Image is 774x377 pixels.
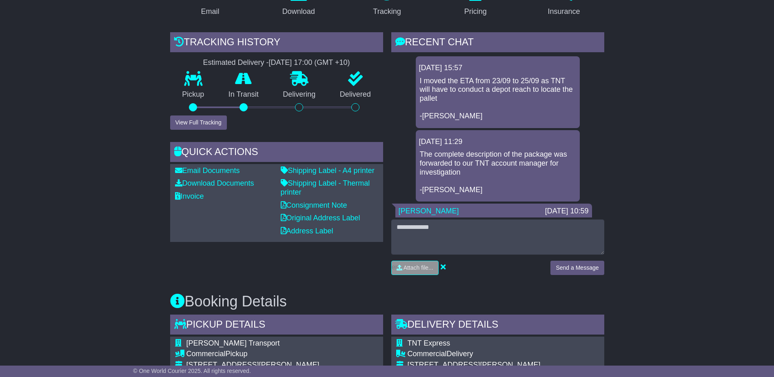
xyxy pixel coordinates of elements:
[399,217,588,287] p: Hi [PERSON_NAME], Please send it to [PERSON_NAME][EMAIL_ADDRESS][DOMAIN_NAME], as I am the one ha...
[419,64,577,73] div: [DATE] 15:57
[391,32,604,54] div: RECENT CHAT
[133,368,251,374] span: © One World Courier 2025. All rights reserved.
[548,6,580,17] div: Insurance
[281,179,370,196] a: Shipping Label - Thermal printer
[550,261,604,275] button: Send a Message
[170,90,217,99] p: Pickup
[464,6,487,17] div: Pricing
[186,350,319,359] div: Pickup
[201,6,219,17] div: Email
[170,293,604,310] h3: Booking Details
[282,6,315,17] div: Download
[391,315,604,337] div: Delivery Details
[328,90,383,99] p: Delivered
[186,361,319,370] div: [STREET_ADDRESS][PERSON_NAME]
[170,142,383,164] div: Quick Actions
[170,315,383,337] div: Pickup Details
[545,207,589,216] div: [DATE] 10:59
[420,77,576,121] p: I moved the ETA from 23/09 to 25/09 as TNT will have to conduct a depot reach to locate the palle...
[175,192,204,200] a: Invoice
[419,137,577,146] div: [DATE] 11:29
[420,150,576,194] p: The complete description of the package was forwarded to our TNT account manager for investigatio...
[373,6,401,17] div: Tracking
[170,32,383,54] div: Tracking history
[186,350,226,358] span: Commercial
[271,90,328,99] p: Delivering
[399,207,459,215] a: [PERSON_NAME]
[281,214,360,222] a: Original Address Label
[281,201,347,209] a: Consignment Note
[281,166,375,175] a: Shipping Label - A4 printer
[408,339,450,347] span: TNT Express
[170,115,227,130] button: View Full Tracking
[175,166,240,175] a: Email Documents
[408,361,541,370] div: [STREET_ADDRESS][PERSON_NAME]
[175,179,254,187] a: Download Documents
[170,58,383,67] div: Estimated Delivery -
[216,90,271,99] p: In Transit
[281,227,333,235] a: Address Label
[408,350,447,358] span: Commercial
[408,350,541,359] div: Delivery
[186,339,280,347] span: [PERSON_NAME] Transport
[269,58,350,67] div: [DATE] 17:00 (GMT +10)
